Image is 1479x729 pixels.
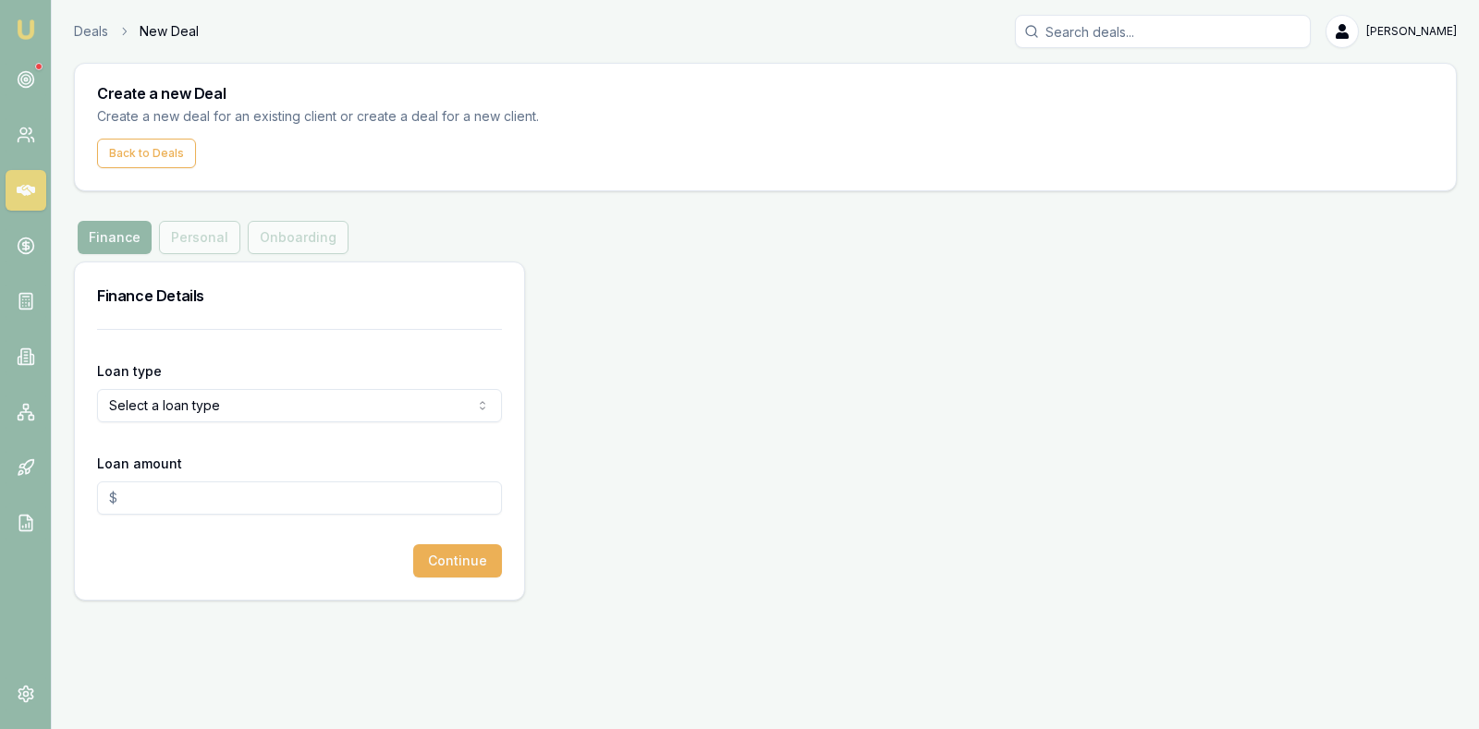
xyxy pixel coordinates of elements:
[97,363,162,379] label: Loan type
[1366,24,1457,39] span: [PERSON_NAME]
[97,285,502,307] h3: Finance Details
[97,86,1434,101] h3: Create a new Deal
[78,221,152,254] button: Finance
[1015,15,1311,48] input: Search deals
[15,18,37,41] img: emu-icon-u.png
[97,456,182,471] label: Loan amount
[97,139,196,168] button: Back to Deals
[140,22,199,41] span: New Deal
[74,22,108,41] a: Deals
[74,22,199,41] nav: breadcrumb
[413,544,502,577] button: Continue
[97,106,570,128] p: Create a new deal for an existing client or create a deal for a new client.
[97,481,502,515] input: $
